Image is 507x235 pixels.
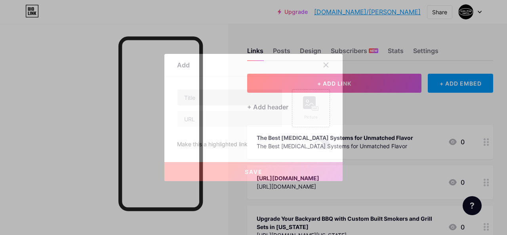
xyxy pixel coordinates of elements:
[177,111,282,127] input: URL
[303,114,319,120] div: Picture
[177,60,190,70] div: Add
[177,90,282,105] input: Title
[164,162,343,181] button: Save
[177,140,248,149] div: Make this a highlighted link
[245,168,263,175] span: Save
